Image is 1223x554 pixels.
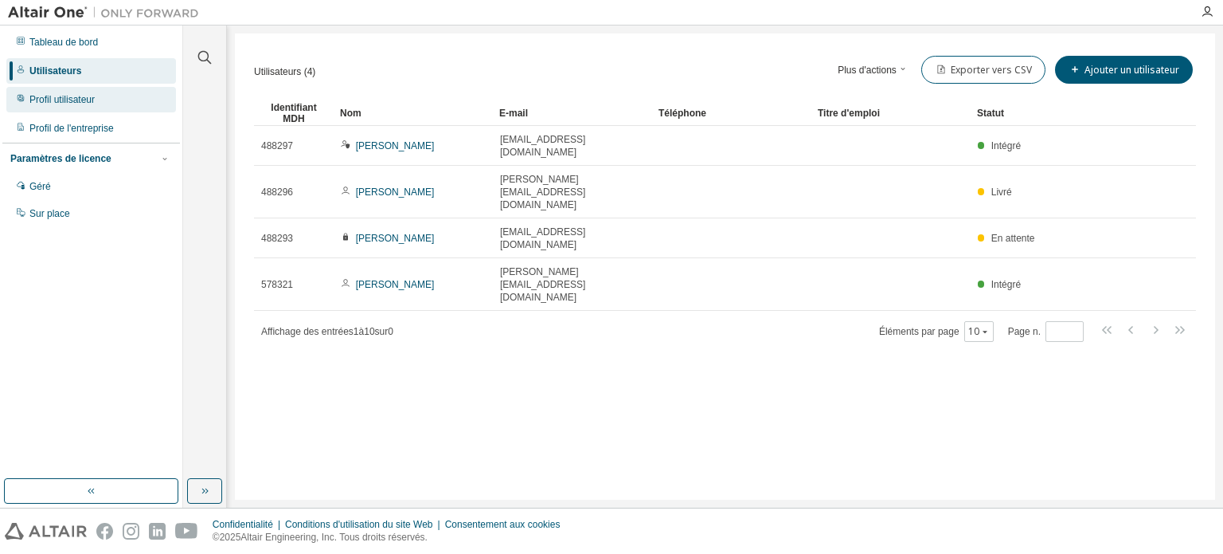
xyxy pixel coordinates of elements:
[388,326,393,337] font: 0
[29,37,98,48] font: Tableau de bord
[445,519,561,530] font: Consentement aux cookies
[29,65,81,77] font: Utilisateurs
[835,56,912,84] button: Plus d'actions
[8,5,207,21] img: Altaïr Un
[356,279,435,290] font: [PERSON_NAME]
[364,326,374,337] font: 10
[271,102,316,124] font: Identifiant MDH
[254,66,315,77] font: Utilisateurs (4)
[879,326,959,337] font: Éléments par page
[921,56,1045,84] button: Exporter vers CSV
[951,63,1032,77] font: Exporter vers CSV
[340,108,361,119] font: Nom
[261,326,354,337] font: Affichage des entrées
[818,108,880,119] font: Titre d'emploi
[240,532,428,543] font: Altair Engineering, Inc. Tous droits réservés.
[1084,63,1179,77] font: Ajouter un utilisateur
[991,140,1021,151] font: Intégré
[96,523,113,540] img: facebook.svg
[500,226,585,250] font: [EMAIL_ADDRESS][DOMAIN_NAME]
[5,523,87,540] img: altair_logo.svg
[10,153,111,164] font: Paramètres de licence
[29,181,51,192] font: Géré
[1008,326,1041,337] font: Page n.
[500,174,585,210] font: [PERSON_NAME][EMAIL_ADDRESS][DOMAIN_NAME]
[1055,56,1193,84] button: Ajouter un utilisateur
[500,266,585,303] font: [PERSON_NAME][EMAIL_ADDRESS][DOMAIN_NAME]
[149,523,166,540] img: linkedin.svg
[356,140,435,151] font: [PERSON_NAME]
[500,134,585,158] font: [EMAIL_ADDRESS][DOMAIN_NAME]
[213,519,273,530] font: Confidentialité
[658,108,706,119] font: Téléphone
[968,324,979,338] font: 10
[375,326,389,337] font: sur
[359,326,365,337] font: à
[356,187,435,198] font: [PERSON_NAME]
[977,108,1004,119] font: Statut
[213,532,220,543] font: ©
[261,187,293,198] font: 488296
[991,187,1012,198] font: Livré
[29,123,114,134] font: Profil de l'entreprise
[29,208,70,219] font: Sur place
[261,279,293,290] font: 578321
[29,94,95,105] font: Profil utilisateur
[991,279,1021,290] font: Intégré
[175,523,198,540] img: youtube.svg
[499,108,528,119] font: E-mail
[285,519,433,530] font: Conditions d'utilisation du site Web
[261,140,293,151] font: 488297
[838,65,897,76] font: Plus d'actions
[123,523,139,540] img: instagram.svg
[991,233,1035,244] font: En attente
[220,532,241,543] font: 2025
[356,233,435,244] font: [PERSON_NAME]
[261,233,293,244] font: 488293
[354,326,359,337] font: 1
